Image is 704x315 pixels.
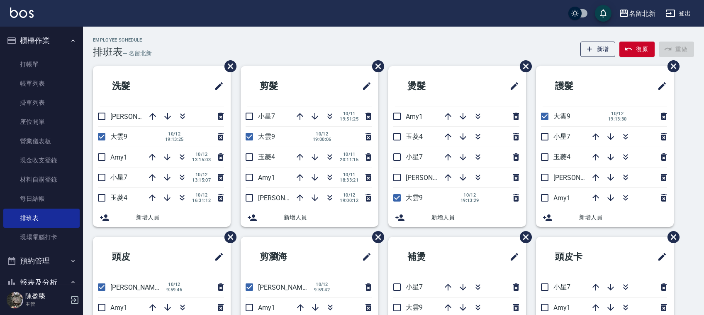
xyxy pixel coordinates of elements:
[3,228,80,247] a: 現場電腦打卡
[110,304,127,312] span: Amy1
[192,192,211,198] span: 10/12
[192,198,211,203] span: 16:31:12
[406,174,459,182] span: [PERSON_NAME]2
[25,292,68,300] h5: 陳盈臻
[192,177,211,183] span: 13:15:07
[629,8,655,19] div: 名留北新
[110,194,127,202] span: 玉菱4
[3,112,80,131] a: 座位開單
[258,153,275,161] span: 玉菱4
[93,37,152,43] h2: Employee Schedule
[553,283,570,291] span: 小星7
[313,287,331,293] span: 9:59:42
[3,132,80,151] a: 營業儀表板
[340,172,358,177] span: 10/11
[3,151,80,170] a: 現金收支登錄
[661,225,681,249] span: 刪除班表
[10,7,34,18] img: Logo
[580,42,616,57] button: 新增
[25,300,68,308] p: 主管
[652,247,667,267] span: 修改班表的標題
[192,157,211,162] span: 13:15:03
[460,192,479,198] span: 10/12
[340,116,358,122] span: 19:51:25
[340,152,358,157] span: 10/11
[406,153,423,161] span: 小星7
[3,189,80,208] a: 每日結帳
[284,213,372,222] span: 新增人員
[3,74,80,93] a: 帳單列表
[514,225,533,249] span: 刪除班表
[406,194,423,202] span: 大雲9
[110,113,164,121] span: [PERSON_NAME]2
[406,113,423,121] span: Amy1
[3,209,80,228] a: 排班表
[553,174,607,182] span: [PERSON_NAME]2
[504,247,519,267] span: 修改班表的標題
[366,225,385,249] span: 刪除班表
[406,303,423,311] span: 大雲9
[258,112,275,120] span: 小星7
[192,152,211,157] span: 10/12
[3,170,80,189] a: 材料自購登錄
[340,157,358,162] span: 20:11:15
[258,133,275,140] span: 大雲9
[100,242,176,272] h2: 頭皮
[504,76,519,96] span: 修改班表的標題
[619,42,655,57] button: 復原
[313,131,331,137] span: 10/12
[258,304,275,312] span: Amy1
[218,225,238,249] span: 刪除班表
[165,131,184,137] span: 10/12
[110,173,127,181] span: 小星7
[340,177,358,183] span: 18:33:21
[595,5,611,22] button: save
[258,194,312,202] span: [PERSON_NAME]2
[258,283,312,291] span: [PERSON_NAME]2
[110,283,164,291] span: [PERSON_NAME]2
[192,172,211,177] span: 10/12
[553,194,570,202] span: Amy1
[258,174,275,182] span: Amy1
[460,198,479,203] span: 19:13:29
[100,71,176,101] h2: 洗髮
[357,76,372,96] span: 修改班表的標題
[209,247,224,267] span: 修改班表的標題
[3,250,80,272] button: 預約管理
[247,71,324,101] h2: 剪髮
[93,208,231,227] div: 新增人員
[209,76,224,96] span: 修改班表的標題
[395,242,471,272] h2: 補燙
[366,54,385,79] span: 刪除班表
[579,213,667,222] span: 新增人員
[340,198,358,203] span: 19:00:12
[3,93,80,112] a: 掛單列表
[406,133,423,140] span: 玉菱4
[661,54,681,79] span: 刪除班表
[93,46,123,58] h3: 排班表
[553,153,570,161] span: 玉菱4
[553,133,570,140] span: 小星7
[388,208,526,227] div: 新增人員
[536,208,674,227] div: 新增人員
[662,6,694,21] button: 登出
[3,30,80,52] button: 櫃檯作業
[165,137,184,142] span: 19:13:25
[357,247,372,267] span: 修改班表的標題
[340,111,358,116] span: 10/11
[543,242,624,272] h2: 頭皮卡
[553,304,570,312] span: Amy1
[110,133,127,140] span: 大雲9
[340,192,358,198] span: 10/12
[218,54,238,79] span: 刪除班表
[123,49,152,58] h6: — 名留北新
[543,71,619,101] h2: 護髮
[165,282,183,287] span: 10/12
[395,71,471,101] h2: 燙髮
[608,111,627,116] span: 10/12
[313,137,331,142] span: 19:00:06
[608,116,627,122] span: 19:13:30
[247,242,328,272] h2: 剪瀏海
[514,54,533,79] span: 刪除班表
[431,213,519,222] span: 新增人員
